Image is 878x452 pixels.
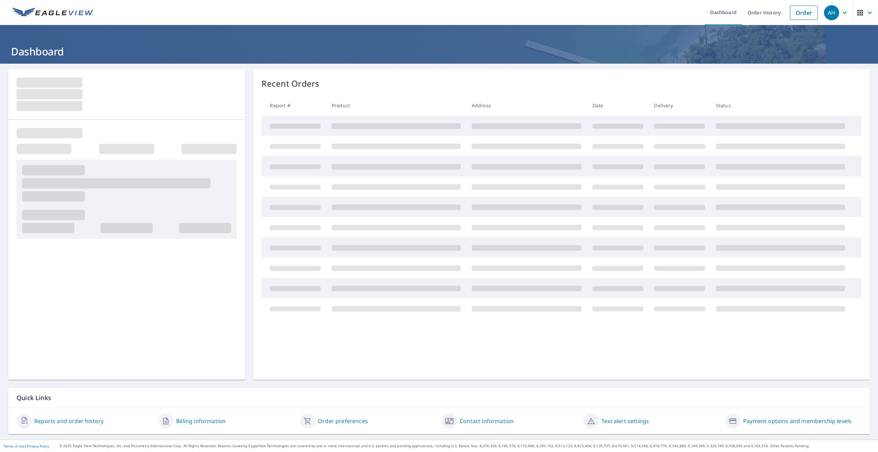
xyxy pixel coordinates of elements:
[261,77,319,90] p: Recent Orders
[27,444,49,449] a: Privacy Policy
[3,444,25,449] a: Terms of Use
[790,6,818,20] a: Order
[743,417,852,425] a: Payment options and membership levels
[3,444,49,448] p: |
[261,95,326,116] th: Report #
[17,394,861,402] p: Quick Links
[601,417,649,425] a: Text alert settings
[12,8,94,18] img: EV Logo
[460,417,514,425] a: Contact information
[318,417,368,425] a: Order preferences
[649,95,710,116] th: Delivery
[176,417,226,425] a: Billing information
[710,95,850,116] th: Status
[8,44,870,58] h1: Dashboard
[824,5,839,20] div: AH
[326,95,466,116] th: Product
[466,95,587,116] th: Address
[60,443,875,449] p: © 2025 Eagle View Technologies, Inc. and Pictometry International Corp. All Rights Reserved. Repo...
[34,417,104,425] a: Reports and order history
[587,95,649,116] th: Date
